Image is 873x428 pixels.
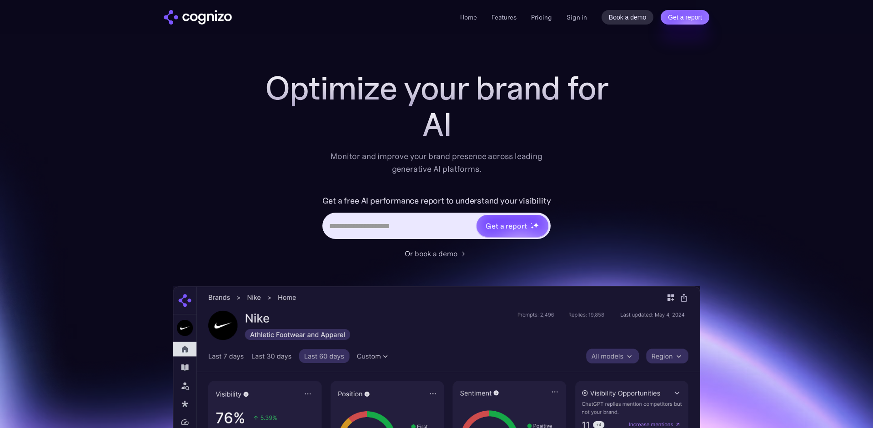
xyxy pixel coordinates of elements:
[486,220,527,231] div: Get a report
[405,248,457,259] div: Or book a demo
[661,10,709,25] a: Get a report
[322,194,551,244] form: Hero URL Input Form
[602,10,654,25] a: Book a demo
[164,10,232,25] img: cognizo logo
[255,70,618,106] h1: Optimize your brand for
[533,222,539,228] img: star
[531,226,534,229] img: star
[567,12,587,23] a: Sign in
[322,194,551,208] label: Get a free AI performance report to understand your visibility
[164,10,232,25] a: home
[531,13,552,21] a: Pricing
[405,248,468,259] a: Or book a demo
[492,13,517,21] a: Features
[531,223,532,224] img: star
[460,13,477,21] a: Home
[255,106,618,143] div: AI
[476,214,549,238] a: Get a reportstarstarstar
[325,150,548,175] div: Monitor and improve your brand presence across leading generative AI platforms.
